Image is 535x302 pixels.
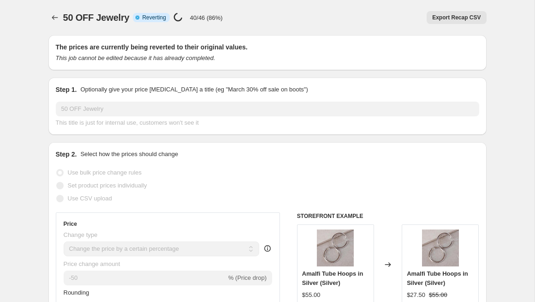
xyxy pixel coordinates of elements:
[56,102,479,116] input: 30% off holiday sale
[56,119,199,126] span: This title is just for internal use, customers won't see it
[427,11,486,24] button: Export Recap CSV
[63,12,130,23] span: 50 OFF Jewelry
[64,289,89,296] span: Rounding
[190,14,223,21] p: 40/46 (86%)
[317,230,354,266] img: AmalfiTubeHoopsSilver-3_80x.jpg
[297,212,479,220] h6: STOREFRONT EXAMPLE
[422,230,459,266] img: AmalfiTubeHoopsSilver-3_80x.jpg
[68,169,142,176] span: Use bulk price change rules
[80,85,308,94] p: Optionally give your price [MEDICAL_DATA] a title (eg "March 30% off sale on boots")
[302,290,321,300] div: $55.00
[48,11,61,24] button: Price change jobs
[263,244,272,253] div: help
[302,270,363,286] span: Amalfi Tube Hoops in Silver (Silver)
[432,14,481,21] span: Export Recap CSV
[407,290,425,300] div: $27.50
[56,85,77,94] h2: Step 1.
[64,231,98,238] span: Change type
[68,195,112,202] span: Use CSV upload
[56,42,479,52] h2: The prices are currently being reverted to their original values.
[142,14,166,21] span: Reverting
[64,271,226,285] input: -15
[56,150,77,159] h2: Step 2.
[64,220,77,228] h3: Price
[80,150,178,159] p: Select how the prices should change
[407,270,468,286] span: Amalfi Tube Hoops in Silver (Silver)
[56,54,215,61] i: This job cannot be edited because it has already completed.
[429,290,447,300] strike: $55.00
[68,182,147,189] span: Set product prices individually
[64,260,120,267] span: Price change amount
[228,274,267,281] span: % (Price drop)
